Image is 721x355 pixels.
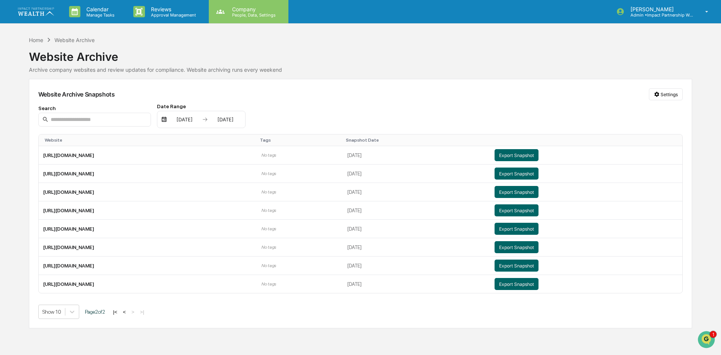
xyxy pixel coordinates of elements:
button: >| [138,308,146,315]
td: [DATE] [343,165,490,183]
td: [DATE] [343,201,490,220]
span: No tags [261,153,276,158]
button: Export Snapshot [495,168,538,180]
td: [DATE] [343,238,490,257]
span: No tags [261,281,276,287]
button: Export Snapshot [495,241,538,253]
p: Calendar [80,6,118,12]
td: [URL][DOMAIN_NAME] [39,257,257,275]
a: 🗄️Attestations [51,151,96,164]
div: 🗄️ [54,154,60,160]
td: [URL][DOMAIN_NAME] [39,183,257,201]
span: Pylon [75,186,91,192]
button: < [121,308,128,315]
span: No tags [261,226,276,231]
div: Date Range [157,103,246,109]
div: Website Archive Snapshots [38,91,115,98]
img: Jack Rasmussen [8,115,20,127]
a: 🖐️Preclearance [5,151,51,164]
img: 1746055101610-c473b297-6a78-478c-a979-82029cc54cd1 [15,123,21,129]
img: 8933085812038_c878075ebb4cc5468115_72.jpg [16,57,29,71]
span: [DATE] [66,122,82,128]
td: [DATE] [343,220,490,238]
p: [PERSON_NAME] [624,6,694,12]
span: • [62,122,65,128]
p: Company [226,6,279,12]
div: Archive company websites and review updates for compliance. Website archiving runs every weekend [29,66,692,73]
td: [DATE] [343,146,490,165]
p: Approval Management [145,12,200,18]
a: 🔎Data Lookup [5,165,50,178]
span: [PERSON_NAME] [23,122,61,128]
div: Search [38,105,151,111]
td: [DATE] [343,257,490,275]
p: How can we help? [8,16,137,28]
button: Export Snapshot [495,278,538,290]
div: Toggle SortBy [45,137,254,143]
div: We're available if you need us! [34,65,103,71]
td: [URL][DOMAIN_NAME] [39,165,257,183]
p: Admin • Impact Partnership Wealth [624,12,694,18]
a: Powered byPylon [53,186,91,192]
td: [DATE] [343,275,490,293]
td: [DATE] [343,183,490,201]
span: [PERSON_NAME] [23,102,61,108]
td: [URL][DOMAIN_NAME] [39,201,257,220]
span: [DATE] [66,102,82,108]
button: See all [116,82,137,91]
button: Export Snapshot [495,223,538,235]
div: 🖐️ [8,154,14,160]
p: Reviews [145,6,200,12]
div: Toggle SortBy [260,137,340,143]
td: [URL][DOMAIN_NAME] [39,238,257,257]
p: People, Data, Settings [226,12,279,18]
img: 1746055101610-c473b297-6a78-478c-a979-82029cc54cd1 [15,103,21,109]
button: Start new chat [128,60,137,69]
img: arrow right [202,116,208,122]
div: Past conversations [8,83,50,89]
div: Start new chat [34,57,123,65]
img: 1746055101610-c473b297-6a78-478c-a979-82029cc54cd1 [8,57,21,71]
span: Preclearance [15,154,48,161]
span: Page 2 of 2 [85,309,105,315]
span: No tags [261,171,276,176]
iframe: Open customer support [697,330,717,350]
div: Website Archive [54,37,95,43]
span: No tags [261,245,276,250]
span: Attestations [62,154,93,161]
td: [URL][DOMAIN_NAME] [39,146,257,165]
span: No tags [261,208,276,213]
button: Settings [649,88,683,100]
span: Data Lookup [15,168,47,175]
button: Export Snapshot [495,260,538,272]
div: 🔎 [8,169,14,175]
img: calendar [161,116,167,122]
button: Export Snapshot [495,204,538,216]
button: Export Snapshot [495,186,538,198]
span: • [62,102,65,108]
div: Home [29,37,43,43]
div: [DATE] [210,116,241,122]
div: [DATE] [169,116,201,122]
span: No tags [261,189,276,195]
div: Toggle SortBy [496,137,679,143]
p: Manage Tasks [80,12,118,18]
td: [URL][DOMAIN_NAME] [39,275,257,293]
td: [URL][DOMAIN_NAME] [39,220,257,238]
button: Export Snapshot [495,149,538,161]
img: logo [18,8,54,15]
div: Website Archive [29,44,692,63]
button: |< [111,308,119,315]
img: Jack Rasmussen [8,95,20,107]
div: Toggle SortBy [346,137,487,143]
button: > [129,308,137,315]
span: No tags [261,263,276,268]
